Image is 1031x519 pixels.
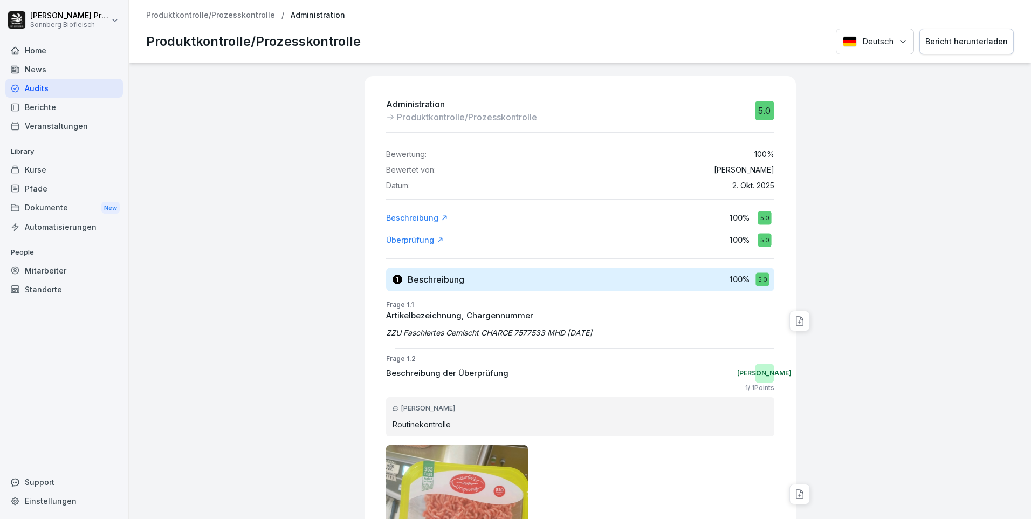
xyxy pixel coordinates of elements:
p: 2. Okt. 2025 [732,181,774,190]
div: 5.0 [755,272,769,286]
a: Audits [5,79,123,98]
p: Frage 1.1 [386,300,774,310]
a: Standorte [5,280,123,299]
p: Administration [386,98,537,111]
a: Veranstaltungen [5,117,123,135]
p: ZZU Faschiertes Gemischt CHARGE 7577533 MHD [DATE] [386,327,774,338]
p: Datum: [386,181,410,190]
div: Bericht herunterladen [925,36,1008,47]
p: Deutsch [862,36,893,48]
p: 1 / 1 Points [745,383,774,393]
p: Sonnberg Biofleisch [30,21,109,29]
p: Bewertet von: [386,166,436,175]
div: 5.0 [755,101,774,120]
button: Bericht herunterladen [919,29,1014,55]
p: Beschreibung der Überprüfung [386,367,508,380]
a: Home [5,41,123,60]
div: 5.0 [758,211,771,224]
div: New [101,202,120,214]
a: DokumenteNew [5,198,123,218]
p: Produktkontrolle/Prozesskontrolle [397,111,537,124]
p: Bewertung: [386,150,427,159]
p: Produktkontrolle/Prozesskontrolle [146,32,361,51]
p: Routinekontrolle [393,419,768,430]
h3: Beschreibung [408,274,464,285]
p: / [281,11,284,20]
div: [PERSON_NAME] [755,364,774,383]
div: Dokumente [5,198,123,218]
p: [PERSON_NAME] [714,166,774,175]
p: 100 % [754,150,774,159]
a: Kurse [5,160,123,179]
p: Frage 1.2 [386,354,774,364]
a: Produktkontrolle/Prozesskontrolle [146,11,275,20]
a: News [5,60,123,79]
p: Artikelbezeichnung, Chargennummer [386,310,774,322]
p: Administration [291,11,345,20]
a: Automatisierungen [5,217,123,236]
img: Deutsch [843,36,857,47]
a: Einstellungen [5,491,123,510]
a: Berichte [5,98,123,117]
div: 1 [393,275,402,284]
p: 100 % [730,234,750,245]
div: [PERSON_NAME] [393,404,768,413]
a: Beschreibung [386,213,448,223]
p: 100 % [730,212,750,223]
p: Library [5,143,123,160]
p: [PERSON_NAME] Preßlauer [30,11,109,21]
a: Pfade [5,179,123,198]
p: People [5,244,123,261]
div: Support [5,473,123,491]
a: Überprüfung [386,235,444,245]
button: Language [836,29,914,55]
a: Mitarbeiter [5,261,123,280]
p: 100 % [730,274,750,285]
div: 5.0 [758,233,771,247]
